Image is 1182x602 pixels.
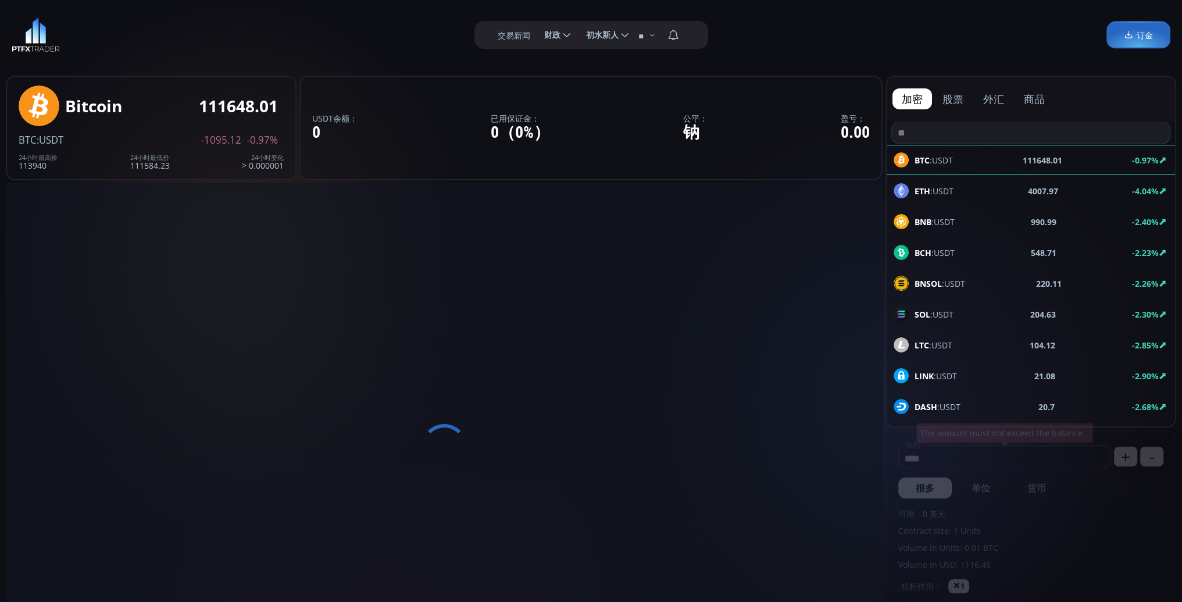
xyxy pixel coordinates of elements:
[1015,88,1054,109] button: 商品
[312,123,320,142] font: 0
[983,92,1004,106] font: 外汇
[1106,22,1170,49] a: 订金
[201,135,241,145] span: -1095.12
[498,30,530,41] font: 交易新闻
[1028,185,1058,197] b: 4007.97
[1024,92,1045,106] font: 商品
[12,17,60,52] img: 标识
[915,185,954,197] span: :USDT
[491,113,540,124] font: 已用保证金：
[915,247,955,259] span: :USDT
[247,135,278,145] span: -0.97%
[242,160,284,171] font: > 0.000001
[1137,30,1153,41] font: 订金
[1034,370,1055,382] b: 21.08
[1132,247,1159,258] b: -2.23%
[915,339,952,351] span: :USDT
[915,247,931,258] b: BCH
[19,153,58,162] font: 24小时最高价
[586,29,619,40] font: 初水新人
[1038,401,1055,413] b: 20.7
[915,278,942,289] b: BNSOL
[683,123,699,142] font: 钠
[902,92,923,106] font: 加密
[1031,216,1056,228] b: 990.99
[915,370,957,382] span: :USDT
[1132,186,1159,197] b: -4.04%
[915,371,934,382] b: LINK
[130,154,170,170] div: 111584.23
[1132,340,1159,351] b: -2.85%
[1132,401,1159,412] b: -2.68%
[19,154,58,170] div: 113940
[544,29,560,40] font: 财政
[915,277,965,290] span: :USDT
[491,123,550,142] font: 0（0%）
[1132,371,1159,382] b: -2.90%
[915,309,930,320] b: SOL
[1036,277,1062,290] b: 220.11
[1031,247,1056,259] b: 548.71
[683,113,708,124] font: 公平：
[1030,308,1056,320] b: 204.63
[915,216,931,227] b: BNB
[915,186,930,197] b: ETH
[19,133,37,147] span: BTC
[915,401,960,413] span: :USDT
[933,88,973,109] button: 股票
[199,97,278,115] div: 111648.01
[915,340,929,351] b: LTC
[841,123,870,142] font: 0.00
[841,113,865,124] font: 盈亏：
[1132,216,1159,227] b: -2.40%
[974,88,1013,109] button: 外汇
[130,153,169,162] font: 24小时最低价
[892,88,932,109] button: 加密
[915,308,954,320] span: :USDT
[942,92,963,106] font: 股票
[915,401,937,412] b: DASH
[312,113,358,124] font: USDT余额：
[65,97,122,115] div: Bitcoin
[37,133,63,147] span: :USDT
[1132,278,1159,289] b: -2.26%
[1030,339,1055,351] b: 104.12
[1132,309,1159,320] b: -2.30%
[251,153,284,162] font: 24小时变化
[915,216,955,228] span: :USDT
